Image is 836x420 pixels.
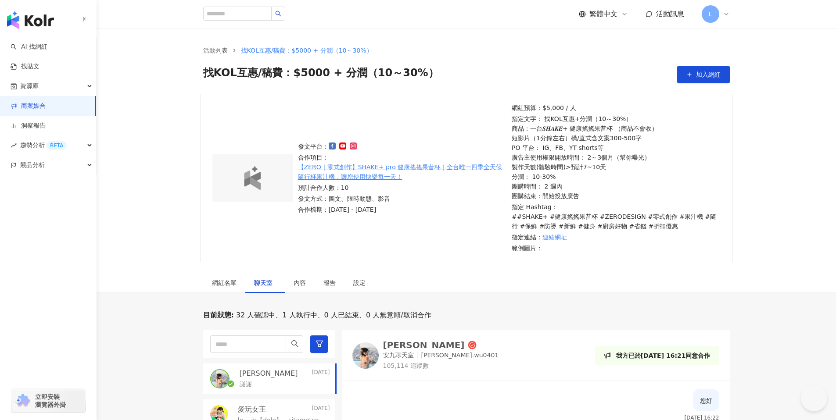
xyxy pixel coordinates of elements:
p: 指定 Hashtag： [512,202,721,231]
p: 指定文字： 找KOL互惠+分潤（10～30%） 商品：一台𝑺𝑯𝑨𝑲𝑬+ 健康搖搖果昔杯 （商品不會收） 短影片（1分鐘左右）橫/直式含文案300-500字 PO 平台： IG、FB、YT sho... [512,114,721,201]
p: 發文方式：圖文、限時動態、影音 [298,194,507,203]
p: 我方已於[DATE] 16:21同意合作 [616,351,710,360]
span: 找KOL互惠/稿費：$5000 + 分潤（10～30%） [241,47,373,54]
div: [PERSON_NAME] [383,341,465,349]
p: [DATE] [312,369,330,378]
span: 趨勢分析 [20,135,67,155]
a: chrome extension立即安裝 瀏覽器外掛 [11,389,85,413]
p: 範例圖片： [512,243,721,253]
span: 聊天室 [254,280,276,286]
p: 合作檔期：[DATE] - [DATE] [298,205,507,214]
div: 網紅名單 [212,278,237,288]
span: 活動訊息 [656,10,684,18]
a: searchAI 找網紅 [11,43,47,51]
iframe: Help Scout Beacon - Open [801,385,827,411]
img: logo [232,166,273,190]
p: 預計合作人數：10 [298,183,507,192]
div: 內容 [294,278,306,288]
img: logo [7,11,54,29]
p: 發文平台： [298,142,507,151]
span: filter [316,340,323,348]
a: 商案媒合 [11,102,46,110]
span: L [709,9,712,19]
a: KOL Avatar[PERSON_NAME]安九聊天室[PERSON_NAME].wu0401105,114 追蹤數 [352,341,499,370]
p: 您好 [700,396,712,406]
button: 加入網紅 [677,66,730,83]
span: search [275,11,281,17]
p: 合作項目： [298,153,507,182]
span: 32 人確認中、1 人執行中、0 人已結束、0 人無意願/取消合作 [234,310,431,320]
p: ##SHAKE+ #健康搖搖果昔杯 #ZERODESIGN #零式創作 #果汁機 #隨行 #保鮮 #防燙 #新鮮 #健身 #廚房好物 #省錢 #折扣優惠 [512,212,721,231]
img: KOL Avatar [352,342,379,369]
p: 網紅預算：$5,000 / 人 [512,103,721,113]
p: [DATE] [312,405,330,414]
p: [PERSON_NAME] [240,369,298,378]
span: 加入網紅 [696,71,721,78]
div: BETA [47,141,67,150]
a: 洞察報告 [11,121,46,130]
p: 安九聊天室 [383,351,414,360]
p: [PERSON_NAME].wu0401 [421,351,499,360]
span: 立即安裝 瀏覽器外掛 [35,393,66,409]
span: 競品分析 [20,155,45,175]
p: 愛玩女王 [238,405,266,414]
div: 報告 [323,278,336,288]
span: search [291,340,299,348]
span: rise [11,142,17,149]
img: chrome extension [14,394,31,408]
a: 連結網址 [542,232,567,242]
a: 找貼文 [11,62,39,71]
img: KOL Avatar [211,370,229,388]
p: 謝謝 [240,380,252,389]
p: 105,114 追蹤數 [383,362,499,370]
p: 指定連結： [512,232,721,242]
span: 找KOL互惠/稿費：$5000 + 分潤（10～30%） [203,66,439,83]
p: 目前狀態 : [203,310,234,320]
a: 【ZERO｜零式創作】SHAKE+ pro 健康搖搖果昔杯｜全台唯一四季全天候隨行杯果汁機，讓您使用快樂每一天！ [298,162,507,182]
div: 設定 [353,278,366,288]
span: 資源庫 [20,76,39,96]
a: 活動列表 [201,46,230,55]
span: 繁體中文 [589,9,617,19]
